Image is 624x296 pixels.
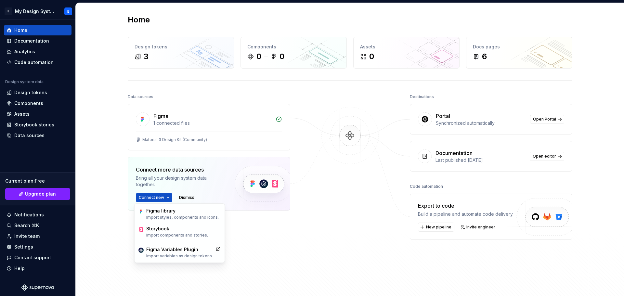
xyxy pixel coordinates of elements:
div: Invite team [14,233,40,239]
div: Components [14,100,43,107]
a: Assets0 [353,37,460,69]
div: Current plan : Free [5,178,70,184]
a: Design tokens [4,87,71,98]
div: Design tokens [14,89,47,96]
a: Figma1 connected filesMaterial 3 Design Kit (Community) [128,104,290,150]
div: Destinations [410,92,434,101]
div: Data sources [128,92,153,101]
div: Settings [14,244,33,250]
div: Assets [360,44,453,50]
div: Figma Variables Plugin [146,246,213,253]
button: Search ⌘K [4,220,71,231]
div: 0 [369,51,374,62]
div: Contact support [14,254,51,261]
div: Analytics [14,48,35,55]
div: Assets [14,111,30,117]
div: 1 connected files [153,120,272,126]
div: Material 3 Design Kit (Community) [142,137,207,142]
span: Connect new [139,195,164,200]
span: Upgrade plan [25,191,56,197]
svg: Supernova Logo [21,284,54,291]
a: Open editor [530,152,564,161]
div: Last published [DATE] [435,157,526,163]
a: Documentation [4,36,71,46]
div: Connect more data sources [136,166,224,174]
div: B [67,9,70,14]
div: Notifications [14,212,44,218]
button: BMy Design SystemB [1,4,74,18]
div: Code automation [410,182,443,191]
h2: Home [128,15,150,25]
span: New pipeline [426,225,451,230]
div: 6 [482,51,487,62]
div: 0 [256,51,261,62]
div: 0 [279,51,284,62]
p: Import variables as design tokens. [146,253,213,259]
div: Design system data [5,79,44,84]
div: Components [247,44,340,50]
a: Open Portal [530,115,564,124]
div: Storybook [146,225,208,232]
div: Design tokens [135,44,227,50]
div: Data sources [14,132,45,139]
button: Help [4,263,71,274]
button: Dismiss [176,193,197,202]
a: Settings [4,242,71,252]
p: Import components and stories. [146,233,208,238]
a: Data sources [4,130,71,141]
div: Home [14,27,27,33]
div: Export to code [418,202,513,210]
div: Portal [436,112,450,120]
a: Code automation [4,57,71,68]
div: Search ⌘K [14,222,39,229]
div: Figma [153,112,168,120]
div: 3 [144,51,149,62]
a: Docs pages6 [466,37,572,69]
div: Synchronized automatically [436,120,526,126]
div: Storybook stories [14,122,54,128]
a: Home [4,25,71,35]
a: Upgrade plan [5,188,70,200]
button: Contact support [4,252,71,263]
span: Open Portal [533,117,556,122]
div: B [5,7,12,15]
a: Design tokens3 [128,37,234,69]
button: Connect new [136,193,172,202]
div: Help [14,265,25,272]
span: Dismiss [179,195,194,200]
div: Docs pages [473,44,565,50]
div: Bring all your design system data together. [136,175,224,188]
div: Documentation [435,149,473,157]
a: Assets [4,109,71,119]
div: Figma library [146,208,219,214]
a: Components [4,98,71,109]
a: Storybook stories [4,120,71,130]
span: Open editor [533,154,556,159]
a: Analytics [4,46,71,57]
p: Import styles, components and icons. [146,215,219,220]
div: Build a pipeline and automate code delivery. [418,211,513,217]
span: Invite engineer [466,225,495,230]
button: Notifications [4,210,71,220]
div: My Design System [15,8,57,15]
div: Documentation [14,38,49,44]
div: Code automation [14,59,54,66]
button: New pipeline [418,223,454,232]
a: Components00 [240,37,347,69]
a: Invite engineer [458,223,498,232]
a: Invite team [4,231,71,241]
